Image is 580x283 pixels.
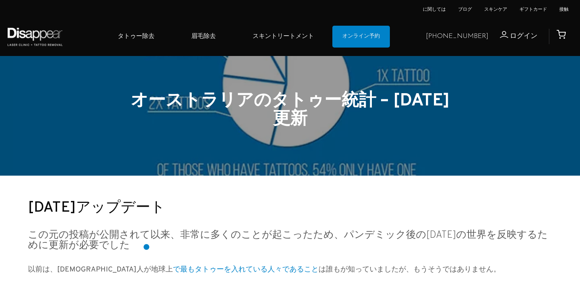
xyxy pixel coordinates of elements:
a: [PHONE_NUMBER] [426,31,488,42]
a: タトゥー除去 [99,25,173,48]
a: で最もタトゥーを入れている人々であること [173,265,319,274]
a: に関しては [423,7,446,13]
a: 眉毛除去 [173,25,234,48]
a: ブログ [458,7,472,13]
a: スキントリートメント [234,25,332,48]
a: ギフトカード [519,7,547,13]
a: オンライン予約 [332,26,390,48]
h4: 以前は、[DEMOGRAPHIC_DATA]人が地球上 は誰もが知っていましたが、もうそうではありません。 [28,265,552,275]
h1: オーストラリアのタトゥー統計 – [DATE]更新 [124,92,457,129]
a: ログイン [488,31,537,42]
h2: [DATE]アップデート [28,200,552,216]
a: スキンケア [484,7,507,13]
h3: この元の投稿が公開されて以来、非常に多くのことが起こったため、パンデミック後の[DATE]の世界を反映するために更新が必要でした [28,230,552,251]
span: ログイン [510,32,537,41]
img: Disappear - オーストラリア、シドニーのレーザークリニックとタトゥー除去サービス [6,23,64,50]
a: 接触 [559,7,568,13]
